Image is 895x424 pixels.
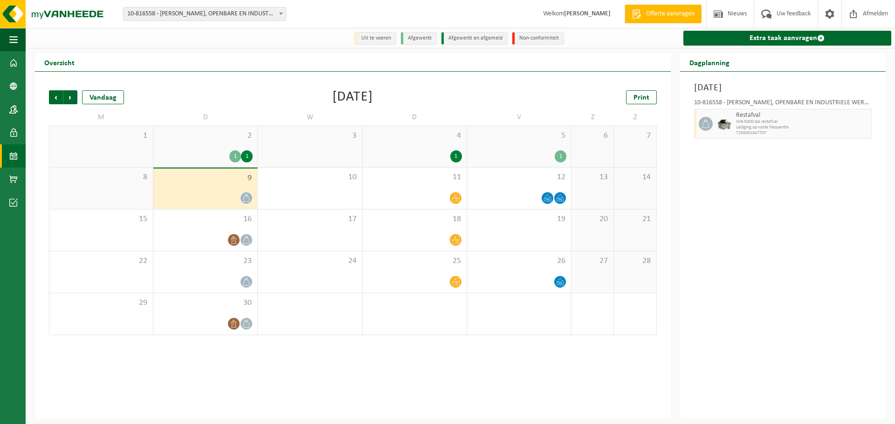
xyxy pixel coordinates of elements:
span: 28 [619,256,651,266]
span: 20 [576,214,609,224]
td: D [153,109,258,126]
h2: Overzicht [35,53,84,71]
span: 27 [576,256,609,266]
span: 7 [619,131,651,141]
span: T250001847707 [736,130,869,136]
span: 14 [619,172,651,182]
div: Vandaag [82,90,124,104]
span: 10 [262,172,357,182]
span: 10-816558 - VICTOR PEETERS, OPENBARE EN INDUSTRIËLE WERKEN ANTWERPEN - ANTWERPEN [124,7,286,20]
span: 9 [158,173,253,183]
span: 22 [54,256,148,266]
span: 1 [54,131,148,141]
span: 12 [472,172,566,182]
td: V [467,109,571,126]
span: Restafval [736,112,869,119]
td: Z [614,109,656,126]
span: Lediging op vaste frequentie [736,125,869,130]
strong: [PERSON_NAME] [564,10,611,17]
td: Z [571,109,614,126]
img: WB-5000-GAL-GY-01 [717,117,731,131]
a: Extra taak aanvragen [683,31,891,46]
span: 21 [619,214,651,224]
span: 23 [158,256,253,266]
span: 16 [158,214,253,224]
span: Volgende [63,90,77,104]
span: 6 [576,131,609,141]
span: 15 [54,214,148,224]
span: 17 [262,214,357,224]
div: 1 [241,150,253,162]
li: Afgewerkt en afgemeld [441,32,508,45]
td: M [49,109,153,126]
div: 1 [229,150,241,162]
span: Offerte aanvragen [644,9,697,19]
span: 30 [158,298,253,308]
span: 24 [262,256,357,266]
span: 4 [367,131,462,141]
span: 5 [472,131,566,141]
td: D [363,109,467,126]
span: Vorige [49,90,63,104]
div: 1 [555,150,566,162]
span: 2 [158,131,253,141]
span: WB-5000-GA restafval [736,119,869,125]
span: 18 [367,214,462,224]
a: Print [626,90,657,104]
span: 25 [367,256,462,266]
li: Non-conformiteit [512,32,564,45]
span: 29 [54,298,148,308]
span: 19 [472,214,566,224]
li: Afgewerkt [401,32,437,45]
h3: [DATE] [694,81,872,95]
span: 8 [54,172,148,182]
div: [DATE] [332,90,373,104]
a: Offerte aanvragen [625,5,702,23]
span: 3 [262,131,357,141]
h2: Dagplanning [680,53,739,71]
span: 11 [367,172,462,182]
div: 1 [450,150,462,162]
span: Print [633,94,649,101]
li: Uit te voeren [354,32,396,45]
span: 13 [576,172,609,182]
td: W [258,109,362,126]
span: 26 [472,256,566,266]
div: 10-816558 - [PERSON_NAME], OPENBARE EN INDUSTRIËLE WERKEN [GEOGRAPHIC_DATA] - [GEOGRAPHIC_DATA] [694,100,872,109]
